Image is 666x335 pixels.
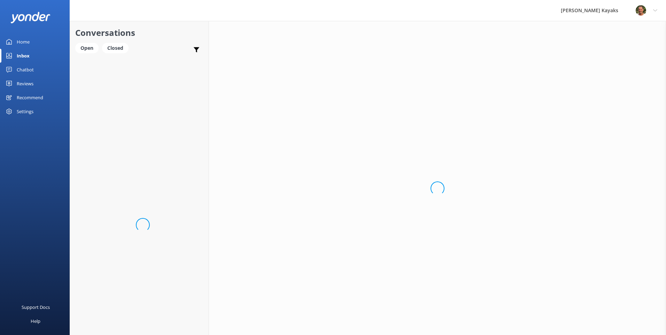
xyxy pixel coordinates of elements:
div: Settings [17,104,33,118]
h2: Conversations [75,26,203,39]
div: Help [31,314,40,328]
div: Home [17,35,30,49]
div: Recommend [17,91,43,104]
div: Inbox [17,49,30,63]
a: Open [75,44,102,52]
div: Open [75,43,99,53]
img: yonder-white-logo.png [10,12,51,23]
div: Reviews [17,77,33,91]
div: Chatbot [17,63,34,77]
div: Support Docs [22,300,50,314]
div: Closed [102,43,129,53]
img: 49-1662257987.jpg [636,5,646,16]
a: Closed [102,44,132,52]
